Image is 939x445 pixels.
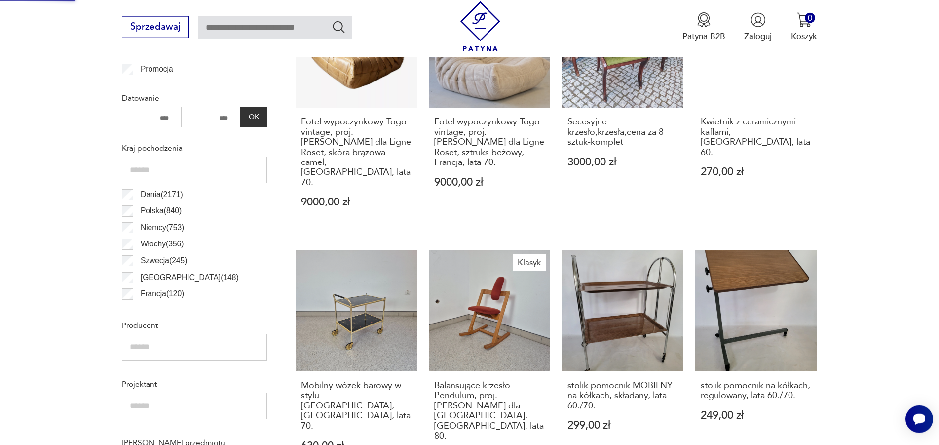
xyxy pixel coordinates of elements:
button: Zaloguj [744,12,772,42]
button: OK [240,107,267,127]
p: Kraj pochodzenia [122,142,267,155]
p: 270,00 zł [701,167,812,177]
img: Ikona medalu [696,12,712,28]
h3: Balansujące krzesło Pendulum, proj. [PERSON_NAME] dla [GEOGRAPHIC_DATA], [GEOGRAPHIC_DATA], lata 80. [434,381,545,441]
p: Zaloguj [744,31,772,42]
p: [GEOGRAPHIC_DATA] ( 148 ) [141,271,239,284]
p: Koszyk [791,31,817,42]
p: Niemcy ( 753 ) [141,221,184,234]
p: 9000,00 zł [301,197,412,207]
p: 9000,00 zł [434,177,545,188]
h3: Fotel wypoczynkowy Togo vintage, proj. [PERSON_NAME] dla Ligne Roset, sztruks beżowy, Francja, la... [434,117,545,167]
p: Czechy ( 112 ) [141,304,184,317]
p: 249,00 zł [701,410,812,421]
button: Sprzedawaj [122,16,188,38]
p: Producent [122,319,267,332]
button: Patyna B2B [682,12,725,42]
h3: Secesyjne krzesło,krzesła,cena za 8 sztuk-komplet [567,117,678,147]
a: Ikona medaluPatyna B2B [682,12,725,42]
p: Włochy ( 356 ) [141,238,184,250]
img: Patyna - sklep z meblami i dekoracjami vintage [455,1,505,51]
button: 0Koszyk [791,12,817,42]
p: Promocja [141,63,173,76]
h3: stolik pomocnik na kółkach, regulowany, lata 60./70. [701,381,812,401]
img: Ikona koszyka [796,12,812,28]
p: Polska ( 840 ) [141,204,182,217]
p: Datowanie [122,92,267,105]
h3: Kwietnik z ceramicznymi kaflami, [GEOGRAPHIC_DATA], lata 60. [701,117,812,158]
a: Sprzedawaj [122,24,188,32]
p: Szwecja ( 245 ) [141,254,188,267]
p: 3000,00 zł [567,157,678,167]
iframe: Smartsupp widget button [905,405,933,433]
h3: Mobilny wózek barowy w stylu [GEOGRAPHIC_DATA], [GEOGRAPHIC_DATA], lata 70. [301,381,412,431]
p: Dania ( 2171 ) [141,188,183,201]
p: Patyna B2B [682,31,725,42]
img: Ikonka użytkownika [751,12,766,28]
div: 0 [805,13,815,23]
p: Francja ( 120 ) [141,287,184,300]
p: Projektant [122,378,267,391]
h3: stolik pomocnik MOBILNY na kółkach, składany, lata 60./70. [567,381,678,411]
h3: Fotel wypoczynkowy Togo vintage, proj. [PERSON_NAME] dla Ligne Roset, skóra brązowa camel, [GEOGR... [301,117,412,188]
p: 299,00 zł [567,420,678,431]
button: Szukaj [332,20,346,34]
